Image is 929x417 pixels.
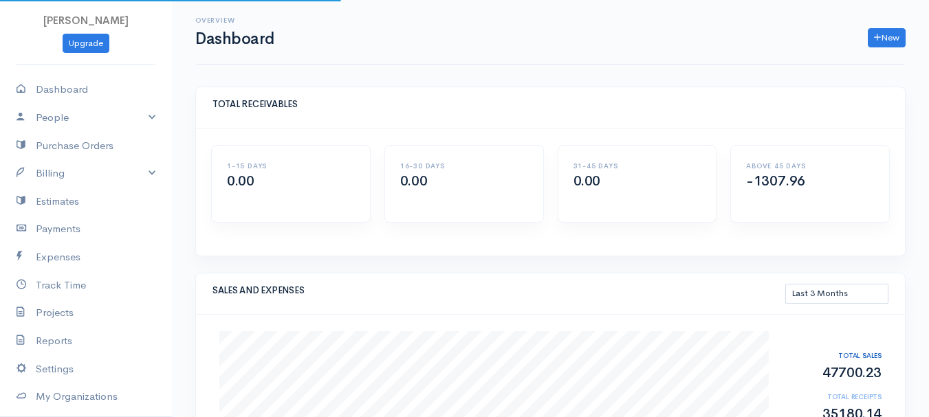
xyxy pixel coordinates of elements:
[868,28,906,48] a: New
[227,162,355,170] h6: 1-15 DAYS
[195,16,274,24] h6: Overview
[400,172,427,190] span: 0.00
[746,172,805,190] span: -1307.96
[783,365,882,381] h2: 47700.23
[746,162,874,170] h6: ABOVE 45 DAYS
[195,30,274,47] h1: Dashboard
[212,286,785,295] h5: SALES AND EXPENSES
[212,100,888,109] h5: TOTAL RECEIVABLES
[783,352,882,359] h6: TOTAL SALES
[783,393,882,401] h6: TOTAL RECEIPTS
[227,172,254,190] span: 0.00
[573,162,701,170] h6: 31-45 DAYS
[573,172,600,190] span: 0.00
[43,14,129,27] span: [PERSON_NAME]
[400,162,528,170] h6: 16-30 DAYS
[63,34,109,54] a: Upgrade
